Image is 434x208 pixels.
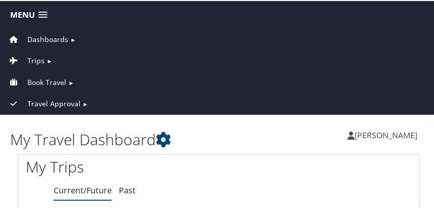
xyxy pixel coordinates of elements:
h1: My Trips [26,155,211,177]
h1: My Travel Dashboard [10,128,219,149]
span: Dashboards [27,33,68,44]
a: Menu [5,6,53,22]
span: Trips [27,54,45,65]
span: [PERSON_NAME] [355,129,418,140]
span: ► [70,35,76,43]
a: Dashboards [8,33,68,43]
a: Past [119,184,136,195]
span: ► [47,56,52,64]
a: Travel Approval [8,98,80,107]
span: Book Travel [27,76,66,87]
a: Current/Future [54,184,112,195]
span: ► [82,99,88,107]
a: [PERSON_NAME] [348,119,428,149]
a: Trips [8,55,45,64]
span: ► [68,78,74,86]
span: Menu [10,9,35,19]
span: Travel Approval [27,97,80,108]
a: Book Travel [8,76,66,86]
